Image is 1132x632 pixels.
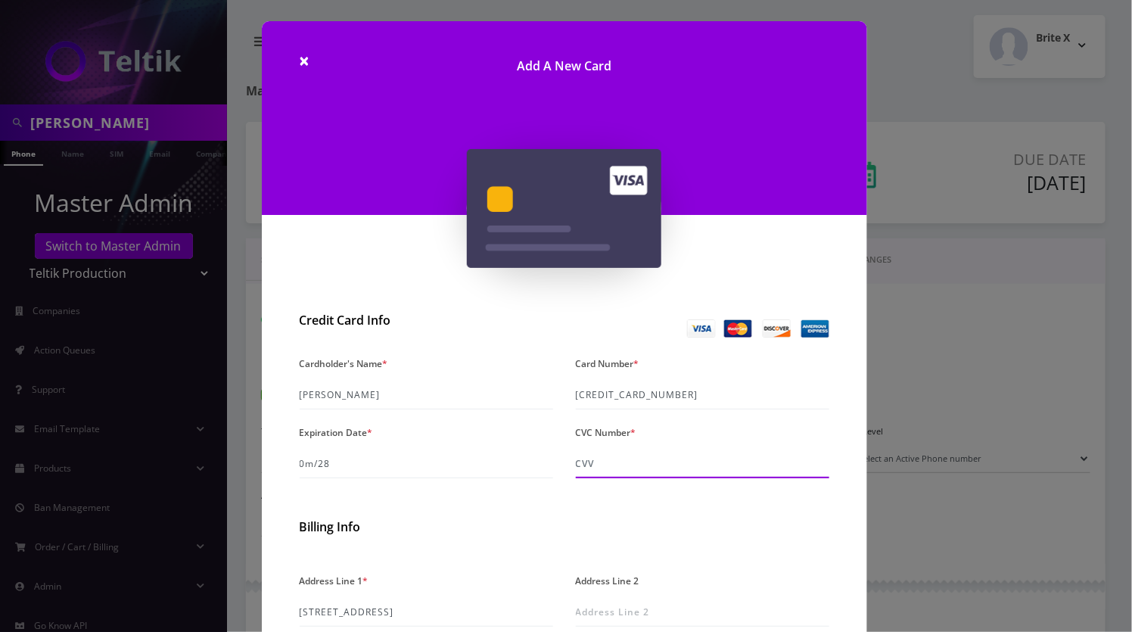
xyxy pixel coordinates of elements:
[300,48,310,73] span: ×
[300,450,553,478] input: MM/YY
[300,570,369,592] label: Address Line 1
[300,51,310,70] button: Close
[262,21,867,96] h1: Add A New Card
[576,598,829,627] input: Address Line 2
[576,570,639,592] label: Address Line 2
[300,422,373,444] label: Expiration Date
[687,319,829,338] img: Credit Card Info
[300,313,553,328] h2: Credit Card Info
[576,450,829,478] input: CVV
[576,353,639,375] label: Card Number
[576,381,829,409] input: Please Enter Card New Number
[300,381,553,409] input: Please Enter Cardholder’s Name
[300,353,388,375] label: Cardholder's Name
[576,422,636,444] label: CVC Number
[300,598,553,627] input: Address Line 1
[300,520,829,534] h2: Billing Info
[467,149,661,268] img: Add A New Card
